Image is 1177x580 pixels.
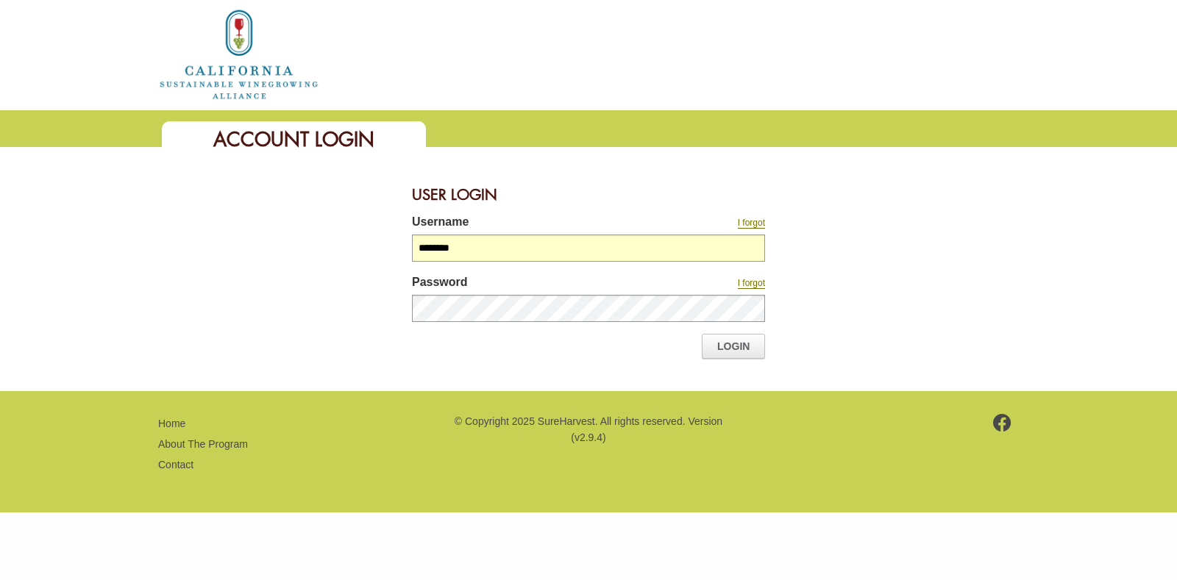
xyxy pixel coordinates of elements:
div: User Login [412,176,765,213]
img: footer-facebook.png [993,414,1011,432]
a: I forgot [738,218,765,229]
p: © Copyright 2025 SureHarvest. All rights reserved. Version (v2.9.4) [452,413,725,446]
span: Account Login [213,126,374,152]
a: Home [158,418,185,429]
a: Contact [158,459,193,470]
label: Username [412,213,640,234]
label: Password [412,273,640,295]
a: About The Program [158,438,248,450]
img: logo_cswa2x.png [158,7,320,101]
a: Login [702,334,765,359]
a: I forgot [738,278,765,289]
a: Home [158,47,320,60]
